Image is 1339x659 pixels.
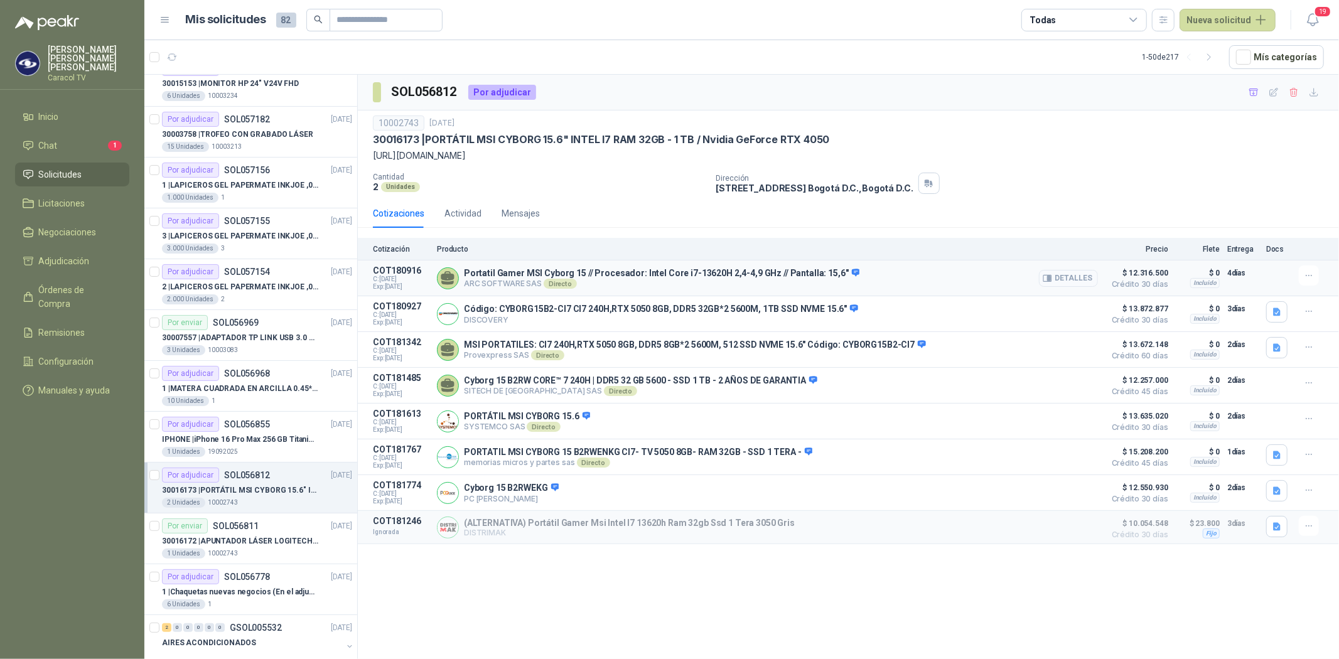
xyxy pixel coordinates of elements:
[224,115,270,124] p: SOL057182
[464,304,858,315] p: Código: CYBORG15B2-CI7 CI7 240H,RTX 5050 8GB, DDR5 32GB*2 5600M, 1TB SSD NVME 15.6"
[162,78,299,90] p: 30015153 | MONITOR HP 24" V24V FHD
[1190,314,1220,324] div: Incluido
[208,447,238,457] p: 19092025
[373,498,429,505] span: Exp: [DATE]
[108,141,122,151] span: 1
[544,279,577,289] div: Directo
[373,283,429,291] span: Exp: [DATE]
[162,244,218,254] div: 3.000 Unidades
[1227,265,1259,281] p: 4 días
[464,458,812,468] p: memorias micros y partes sas
[230,623,282,632] p: GSOL005532
[39,225,97,239] span: Negociaciones
[15,163,129,186] a: Solicitudes
[162,434,318,446] p: IPHONE | iPhone 16 Pro Max 256 GB Titanio Natural
[1105,495,1168,503] span: Crédito 30 días
[1105,388,1168,395] span: Crédito 45 días
[373,115,424,131] div: 10002743
[162,142,209,152] div: 15 Unidades
[373,454,429,462] span: C: [DATE]
[1105,337,1168,352] span: $ 13.672.148
[331,114,352,126] p: [DATE]
[212,396,215,406] p: 1
[183,623,193,632] div: 0
[224,267,270,276] p: SOL057154
[162,345,205,355] div: 3 Unidades
[162,264,219,279] div: Por adjudicar
[438,517,458,538] img: Company Logo
[464,340,926,351] p: MSI PORTATILES: CI7 240H,RTX 5050 8GB, DDR5 8GB*2 5600M, 512 SSD NVME 15.6" Código: CYBORG15B2-CI7
[373,133,830,146] p: 30016173 | PORTÁTIL MSI CYBORG 15.6" INTEL I7 RAM 32GB - 1 TB / Nvidia GeForce RTX 4050
[716,174,913,183] p: Dirección
[144,564,357,615] a: Por adjudicarSOL056778[DATE] 1 |Chaquetas nuevas negocios (En el adjunto mas informacion)6 Unidades1
[373,173,706,181] p: Cantidad
[1190,421,1220,431] div: Incluido
[1030,13,1056,27] div: Todas
[527,422,560,432] div: Directo
[1314,6,1331,18] span: 19
[373,409,429,419] p: COT181613
[162,281,318,293] p: 2 | LAPICEROS GEL PAPERMATE INKJOE ,07 1 LOGO 1 TINTA
[224,369,270,378] p: SOL056968
[1105,316,1168,324] span: Crédito 30 días
[162,332,318,344] p: 30007557 | ADAPTADOR TP LINK USB 3.0 A RJ45 1GB WINDOWS
[208,549,238,559] p: 10002743
[144,463,357,513] a: Por adjudicarSOL056812[DATE] 30016173 |PORTÁTIL MSI CYBORG 15.6" INTEL I7 RAM 32GB - 1 TB / Nvidi...
[194,623,203,632] div: 0
[1229,45,1324,69] button: Mís categorías
[373,516,429,526] p: COT181246
[213,318,259,327] p: SOL056969
[215,623,225,632] div: 0
[464,375,817,387] p: Cyborg 15 B2RW CORE™ 7 240H | DDR5 32 GB 5600 - SSD 1 TB - 2 AÑOS DE GARANTIA
[464,528,795,537] p: DISTRIMAK
[144,412,357,463] a: Por adjudicarSOL056855[DATE] IPHONE |iPhone 16 Pro Max 256 GB Titanio Natural1 Unidades19092025
[331,368,352,380] p: [DATE]
[373,265,429,276] p: COT180916
[224,166,270,174] p: SOL057156
[1176,516,1220,531] p: $ 23.800
[464,518,795,528] p: (ALTERNATIVA) Portátil Gamer Msi Intel I7 13620h Ram 32gb Ssd 1 Tera 3050 Gris
[1190,350,1220,360] div: Incluido
[464,411,590,422] p: PORTÁTIL MSI CYBORG 15.6
[144,107,357,158] a: Por adjudicarSOL057182[DATE] 30003758 |TROFEO CON GRABADO LÁSER15 Unidades10003213
[39,383,110,397] span: Manuales y ayuda
[39,196,85,210] span: Licitaciones
[464,350,926,360] p: Provexpress SAS
[162,179,318,191] p: 1 | LAPICEROS GEL PAPERMATE INKJOE ,07 1 LOGO 1 TINTA
[1190,457,1220,467] div: Incluido
[162,163,219,178] div: Por adjudicar
[39,326,85,340] span: Remisiones
[464,422,590,432] p: SYSTEMCO SAS
[162,193,218,203] div: 1.000 Unidades
[39,168,82,181] span: Solicitudes
[162,129,313,141] p: 30003758 | TROFEO CON GRABADO LÁSER
[15,191,129,215] a: Licitaciones
[162,623,171,632] div: 2
[531,350,564,360] div: Directo
[373,276,429,283] span: C: [DATE]
[716,183,913,193] p: [STREET_ADDRESS] Bogotá D.C. , Bogotá D.C.
[1176,444,1220,459] p: $ 0
[438,411,458,432] img: Company Logo
[1176,480,1220,495] p: $ 0
[144,56,357,107] a: Por adjudicarSOL057188[DATE] 30015153 |MONITOR HP 24" V24V FHD6 Unidades10003234
[373,390,429,398] span: Exp: [DATE]
[144,361,357,412] a: Por adjudicarSOL056968[DATE] 1 |MATERA CUADRADA EN ARCILLA 0.45*0.45*0.4010 Unidades1
[1190,493,1220,503] div: Incluido
[391,82,458,102] h3: SOL056812
[464,315,858,324] p: DISCOVERY
[162,485,318,496] p: 30016173 | PORTÁTIL MSI CYBORG 15.6" INTEL I7 RAM 32GB - 1 TB / Nvidia GeForce RTX 4050
[1227,480,1259,495] p: 2 días
[162,383,318,395] p: 1 | MATERA CUADRADA EN ARCILLA 0.45*0.45*0.40
[162,637,256,649] p: AIRES ACONDICIONADOS
[1266,245,1291,254] p: Docs
[1301,9,1324,31] button: 19
[373,490,429,498] span: C: [DATE]
[373,462,429,469] span: Exp: [DATE]
[373,311,429,319] span: C: [DATE]
[162,447,205,457] div: 1 Unidades
[331,317,352,329] p: [DATE]
[39,355,94,368] span: Configuración
[39,254,90,268] span: Adjudicación
[331,622,352,634] p: [DATE]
